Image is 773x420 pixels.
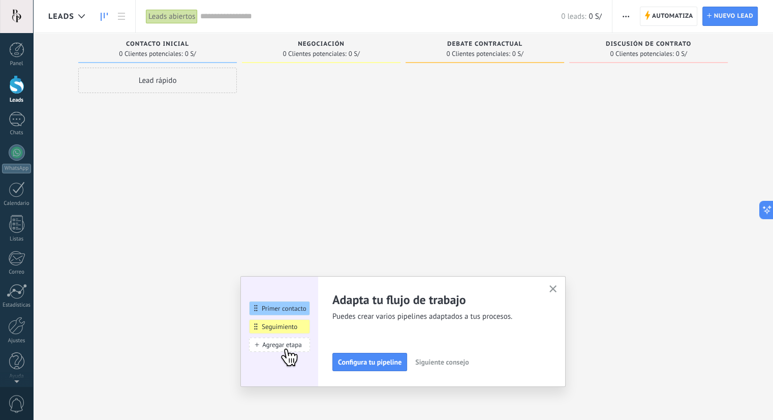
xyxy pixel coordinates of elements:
[126,41,189,48] span: Contacto inicial
[96,7,113,26] a: Leads
[606,41,691,48] span: Discusión de contrato
[2,338,32,344] div: Ajustes
[113,7,130,26] a: Lista
[247,41,395,49] div: Negociación
[332,353,407,371] button: Configura tu pipeline
[48,12,74,21] span: Leads
[714,7,753,25] span: Nuevo lead
[83,41,232,49] div: Contacto inicial
[2,269,32,276] div: Correo
[332,292,537,308] h2: Adapta tu flujo de trabajo
[512,51,523,57] span: 0 S/
[2,61,32,67] div: Panel
[574,41,723,49] div: Discusión de contrato
[2,200,32,207] div: Calendario
[2,236,32,243] div: Listas
[119,51,182,57] span: 0 Clientes potenciales:
[447,41,522,48] span: Debate contractual
[415,358,469,366] span: Siguiente consejo
[349,51,360,57] span: 0 S/
[446,51,510,57] span: 0 Clientes potenciales:
[332,312,537,322] span: Puedes crear varios pipelines adaptados a tus procesos.
[185,51,196,57] span: 0 S/
[338,358,401,366] span: Configura tu pipeline
[411,41,559,49] div: Debate contractual
[702,7,758,26] a: Nuevo lead
[619,7,633,26] button: Más
[283,51,346,57] span: 0 Clientes potenciales:
[652,7,693,25] span: Automatiza
[2,97,32,104] div: Leads
[561,12,586,21] span: 0 leads:
[411,354,473,370] button: Siguiente consejo
[676,51,687,57] span: 0 S/
[2,130,32,136] div: Chats
[610,51,673,57] span: 0 Clientes potenciales:
[2,302,32,309] div: Estadísticas
[2,164,31,173] div: WhatsApp
[78,68,237,93] div: Lead rápido
[298,41,345,48] span: Negociación
[640,7,698,26] a: Automatiza
[589,12,601,21] span: 0 S/
[146,9,198,24] div: Leads abiertos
